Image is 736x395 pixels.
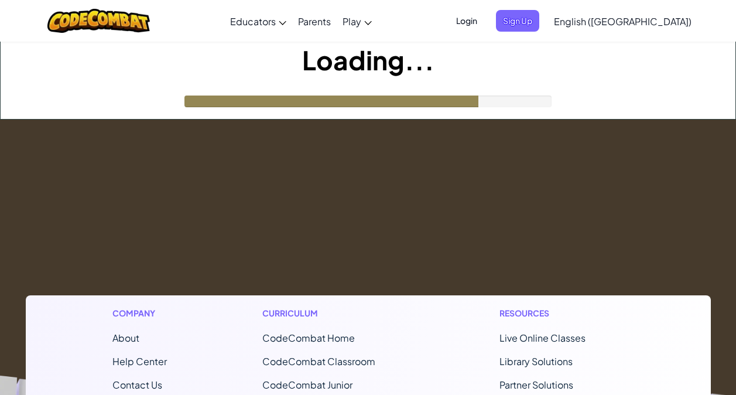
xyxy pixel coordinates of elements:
a: CodeCombat Junior [262,379,352,391]
span: CodeCombat Home [262,332,355,344]
span: Contact Us [112,379,162,391]
h1: Loading... [1,42,735,78]
a: Library Solutions [499,355,573,367]
h1: Curriculum [262,307,404,319]
a: About [112,332,139,344]
a: Live Online Classes [499,332,586,344]
h1: Company [112,307,167,319]
button: Login [449,10,484,32]
button: Sign Up [496,10,539,32]
a: Educators [224,5,292,37]
a: Play [337,5,378,37]
h1: Resources [499,307,624,319]
a: Help Center [112,355,167,367]
a: CodeCombat Classroom [262,355,375,367]
a: English ([GEOGRAPHIC_DATA]) [548,5,697,37]
span: English ([GEOGRAPHIC_DATA]) [554,15,692,28]
span: Educators [230,15,276,28]
img: CodeCombat logo [47,9,150,33]
span: Play [343,15,361,28]
a: Partner Solutions [499,379,573,391]
a: Parents [292,5,337,37]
